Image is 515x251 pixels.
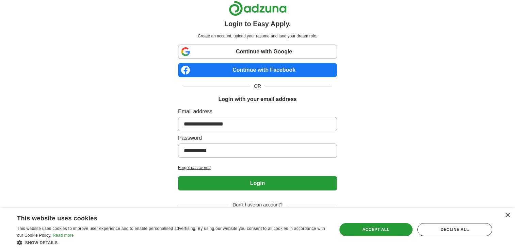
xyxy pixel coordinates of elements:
[250,83,265,90] span: OR
[178,63,337,77] a: Continue with Facebook
[224,19,291,29] h1: Login to Easy Apply.
[218,95,296,103] h1: Login with your email address
[17,239,327,246] div: Show details
[53,233,74,238] a: Read more, opens a new window
[228,201,287,208] span: Don't have an account?
[178,45,337,59] a: Continue with Google
[17,226,325,238] span: This website uses cookies to improve user experience and to enable personalised advertising. By u...
[229,1,287,16] img: Adzuna logo
[339,223,413,236] div: Accept all
[178,165,337,171] a: Forgot password?
[178,107,337,116] label: Email address
[179,33,336,39] p: Create an account, upload your resume and land your dream role.
[25,240,58,245] span: Show details
[178,176,337,190] button: Login
[505,213,510,218] div: Close
[178,134,337,142] label: Password
[17,212,310,222] div: This website uses cookies
[417,223,492,236] div: Decline all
